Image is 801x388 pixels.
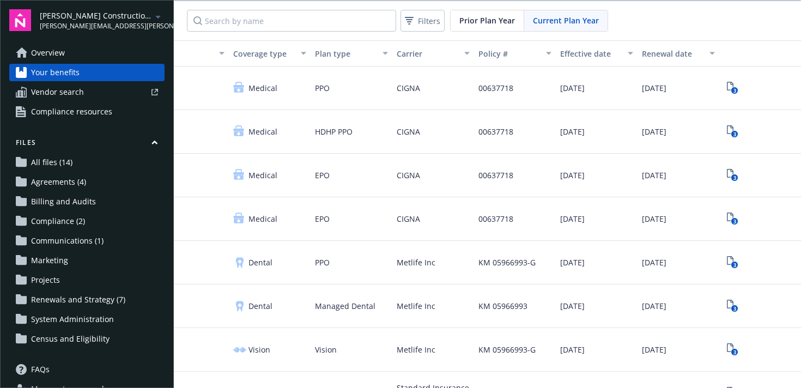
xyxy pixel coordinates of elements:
[642,213,666,225] span: [DATE]
[478,169,513,181] span: 00637718
[9,330,165,348] a: Census and Eligibility
[31,330,110,348] span: Census and Eligibility
[560,344,585,355] span: [DATE]
[9,9,31,31] img: navigator-logo.svg
[478,344,536,355] span: KM 05966993-G
[724,298,741,315] a: View Plan Documents
[9,252,165,269] a: Marketing
[9,44,165,62] a: Overview
[478,82,513,94] span: 00637718
[478,257,536,268] span: KM 05966993-G
[9,154,165,171] a: All files (14)
[233,48,294,59] div: Coverage type
[9,64,165,81] a: Your benefits
[733,305,736,312] text: 3
[9,193,165,210] a: Billing and Audits
[642,344,666,355] span: [DATE]
[724,254,741,271] a: View Plan Documents
[31,213,85,230] span: Compliance (2)
[560,126,585,137] span: [DATE]
[397,169,420,181] span: CIGNA
[642,126,666,137] span: [DATE]
[642,82,666,94] span: [DATE]
[474,40,556,66] button: Policy #
[229,40,311,66] button: Coverage type
[733,349,736,356] text: 3
[478,213,513,225] span: 00637718
[9,271,165,289] a: Projects
[642,169,666,181] span: [DATE]
[31,193,96,210] span: Billing and Audits
[151,10,165,23] a: arrowDropDown
[400,10,445,32] button: Filters
[418,15,440,27] span: Filters
[397,257,435,268] span: Metlife Inc
[311,40,392,66] button: Plan type
[9,138,165,151] button: Files
[478,300,527,312] span: KM 05966993
[315,126,353,137] span: HDHP PPO
[560,257,585,268] span: [DATE]
[560,82,585,94] span: [DATE]
[248,344,270,355] span: Vision
[248,300,272,312] span: Dental
[315,82,330,94] span: PPO
[724,80,741,97] a: View Plan Documents
[642,300,666,312] span: [DATE]
[31,291,125,308] span: Renewals and Strategy (7)
[315,169,330,181] span: EPO
[31,83,84,101] span: Vendor search
[724,123,741,141] span: View Plan Documents
[478,126,513,137] span: 00637718
[560,300,585,312] span: [DATE]
[638,40,719,66] button: Renewal date
[31,44,65,62] span: Overview
[724,341,741,359] a: View Plan Documents
[120,40,229,66] button: Plan name
[533,15,599,26] span: Current Plan Year
[315,257,330,268] span: PPO
[248,126,277,137] span: Medical
[31,361,50,378] span: FAQs
[9,291,165,308] a: Renewals and Strategy (7)
[31,252,68,269] span: Marketing
[9,103,165,120] a: Compliance resources
[31,271,60,289] span: Projects
[9,232,165,250] a: Communications (1)
[315,213,330,225] span: EPO
[9,361,165,378] a: FAQs
[9,311,165,328] a: System Administration
[397,344,435,355] span: Metlife Inc
[733,218,736,225] text: 3
[642,257,666,268] span: [DATE]
[315,48,376,59] div: Plan type
[556,40,638,66] button: Effective date
[248,82,277,94] span: Medical
[315,300,375,312] span: Managed Dental
[397,126,420,137] span: CIGNA
[40,21,151,31] span: [PERSON_NAME][EMAIL_ADDRESS][PERSON_NAME][DOMAIN_NAME]
[31,154,72,171] span: All files (14)
[560,48,621,59] div: Effective date
[724,210,741,228] a: View Plan Documents
[9,213,165,230] a: Compliance (2)
[248,213,277,225] span: Medical
[403,13,442,29] span: Filters
[31,103,112,120] span: Compliance resources
[560,213,585,225] span: [DATE]
[642,48,703,59] div: Renewal date
[733,87,736,94] text: 3
[560,169,585,181] span: [DATE]
[315,344,337,355] span: Vision
[248,257,272,268] span: Dental
[9,173,165,191] a: Agreements (4)
[9,83,165,101] a: Vendor search
[248,169,277,181] span: Medical
[733,174,736,181] text: 3
[397,300,435,312] span: Metlife Inc
[724,167,741,184] a: View Plan Documents
[733,262,736,269] text: 3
